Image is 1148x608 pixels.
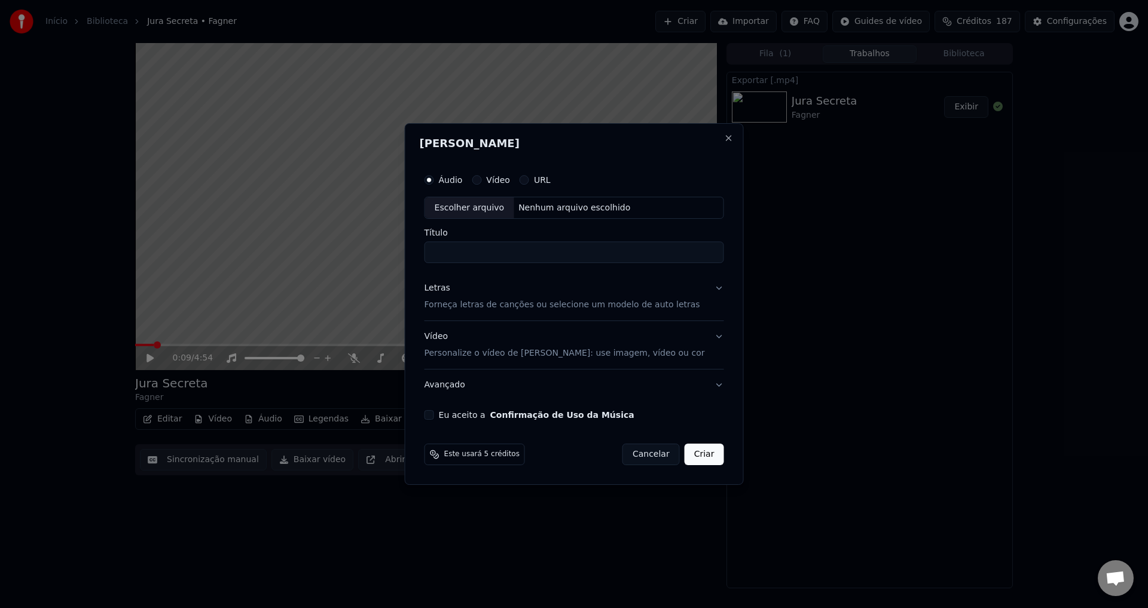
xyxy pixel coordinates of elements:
button: LetrasForneça letras de canções ou selecione um modelo de auto letras [425,273,724,321]
label: Vídeo [486,176,510,184]
p: Forneça letras de canções ou selecione um modelo de auto letras [425,300,700,311]
div: Escolher arquivo [425,197,514,219]
button: Cancelar [622,444,680,465]
button: VídeoPersonalize o vídeo de [PERSON_NAME]: use imagem, vídeo ou cor [425,322,724,369]
button: Avançado [425,369,724,401]
div: Vídeo [425,331,705,360]
button: Criar [685,444,724,465]
h2: [PERSON_NAME] [420,138,729,149]
div: Letras [425,283,450,295]
p: Personalize o vídeo de [PERSON_NAME]: use imagem, vídeo ou cor [425,347,705,359]
span: Este usará 5 créditos [444,450,520,459]
button: Eu aceito a [490,411,634,419]
div: Nenhum arquivo escolhido [514,202,635,214]
label: URL [534,176,551,184]
label: Áudio [439,176,463,184]
label: Eu aceito a [439,411,634,419]
label: Título [425,229,724,237]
